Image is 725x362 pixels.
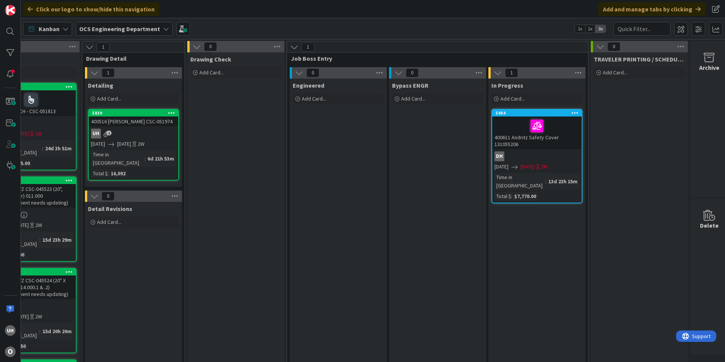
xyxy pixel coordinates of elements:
[293,82,324,89] span: Engineered
[35,130,42,138] div: 2W
[700,221,719,230] div: Delete
[86,55,175,62] span: Drawing Detail
[392,82,428,89] span: Bypass ENGR
[494,151,504,161] div: DH
[97,42,110,52] span: 1
[491,82,523,89] span: In Progress
[306,68,319,77] span: 0
[97,95,121,102] span: Add Card...
[43,144,74,153] div: 24d 3h 51m
[545,177,546,186] span: :
[39,24,60,33] span: Kanban
[15,313,29,321] span: [DATE]
[501,95,525,102] span: Add Card...
[92,110,178,116] div: 5839
[88,82,113,89] span: Detailing
[146,154,176,163] div: 6d 21h 53m
[496,110,582,116] div: 5904
[521,163,535,171] span: [DATE]
[97,219,121,225] span: Add Card...
[89,110,178,116] div: 5839
[595,25,606,33] span: 3x
[88,205,132,212] span: Detail Revisions
[585,25,595,33] span: 2x
[42,144,43,153] span: :
[35,313,42,321] div: 2W
[204,42,217,51] span: 0
[91,150,144,167] div: Time in [GEOGRAPHIC_DATA]
[492,110,582,149] div: 5904400611 Andritz Safety Cover 131055206
[5,325,16,336] div: uh
[291,55,579,62] span: Job Boss Entry
[406,68,419,77] span: 0
[107,131,111,135] span: 1
[117,140,131,148] span: [DATE]
[109,169,127,178] div: 16,092
[494,163,508,171] span: [DATE]
[108,169,109,178] span: :
[5,5,16,16] img: Visit kanbanzone.com
[91,129,101,139] div: uh
[492,151,582,161] div: DH
[505,68,518,77] span: 1
[23,2,159,16] div: Click our logo to show/hide this navigation
[607,42,620,51] span: 0
[89,129,178,139] div: uh
[138,140,144,148] div: 2W
[39,327,41,335] span: :
[302,95,326,102] span: Add Card...
[603,69,627,76] span: Add Card...
[199,69,224,76] span: Add Card...
[89,116,178,126] div: 400516 [PERSON_NAME] CSC-051974
[91,169,108,178] div: Total $
[39,236,41,244] span: :
[614,22,670,36] input: Quick Filter...
[594,55,685,63] span: TRAVELER PRINTING / SCHEDULING
[494,192,511,200] div: Total $
[89,110,178,126] div: 5839400516 [PERSON_NAME] CSC-051974
[511,192,512,200] span: :
[401,95,425,102] span: Add Card...
[190,55,231,63] span: Drawing Check
[598,2,705,16] div: Add and manage tabs by clicking
[144,154,146,163] span: :
[494,173,545,190] div: Time in [GEOGRAPHIC_DATA]
[16,1,35,10] span: Support
[79,25,160,33] b: OCS Engineering Department
[41,327,74,335] div: 15d 20h 20m
[5,346,16,357] div: O
[512,192,538,200] div: $7,770.00
[102,192,115,201] span: 0
[492,116,582,149] div: 400611 Andritz Safety Cover 131055206
[41,236,74,244] div: 15d 23h 29m
[575,25,585,33] span: 1x
[492,110,582,116] div: 5904
[301,42,314,52] span: 1
[15,221,29,229] span: [DATE]
[102,68,115,77] span: 1
[91,140,105,148] span: [DATE]
[546,177,579,186] div: 13d 23h 15m
[15,130,29,138] span: [DATE]
[699,63,719,72] div: Archive
[35,221,42,229] div: 2W
[541,163,548,171] div: 2M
